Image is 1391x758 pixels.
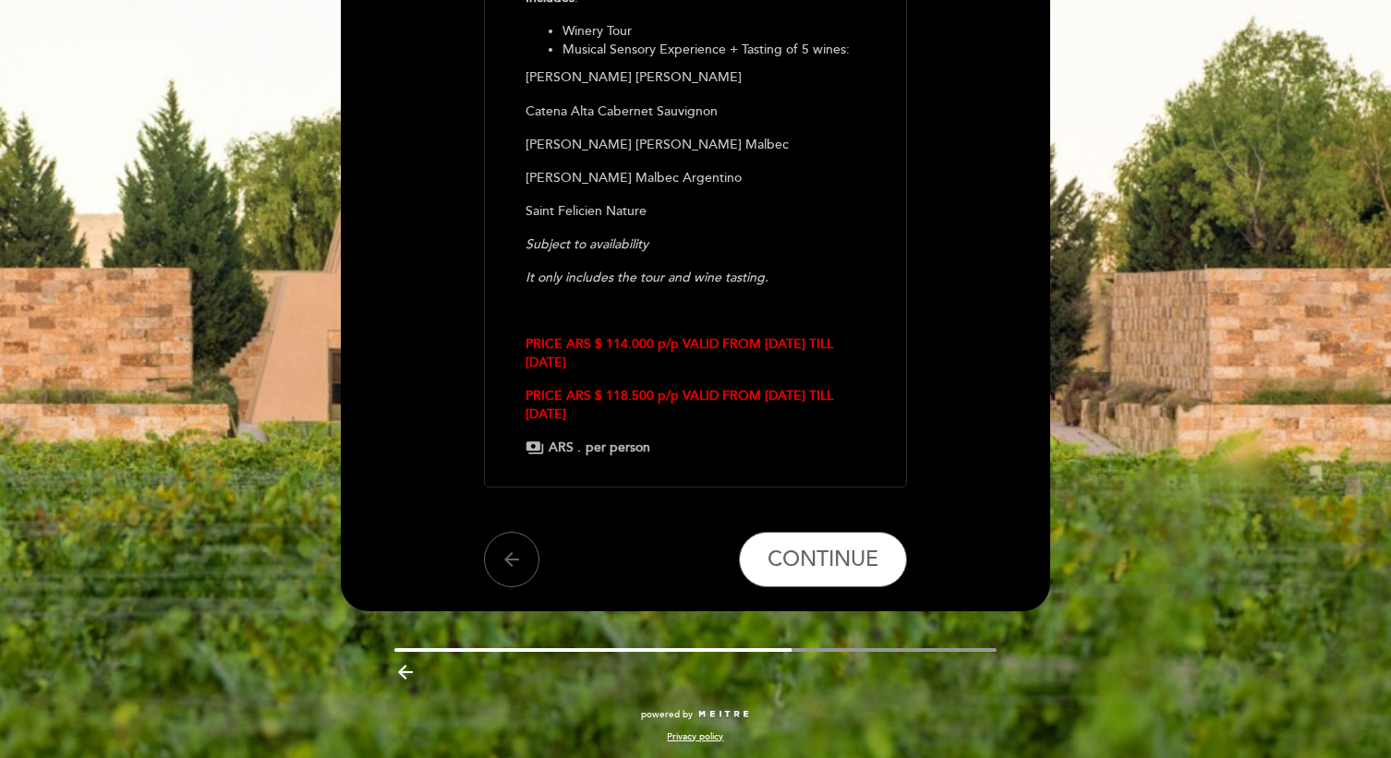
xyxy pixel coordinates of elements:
p: Saint Felicien Nature [526,202,865,221]
span: powered by [641,708,693,721]
strong: PRICE ARS $ 118.500 p/p VALID FROM [DATE] TILL [DATE] [526,388,833,422]
img: MEITRE [697,710,750,719]
span: ARS . [549,439,581,457]
a: Privacy policy [667,730,723,743]
p: Catena Alta Cabernet Sauvignon [526,102,865,121]
strong: PRICE ARS $ 114.000 p/p VALID FROM [DATE] TILL [DATE] [526,336,833,370]
a: powered by [641,708,750,721]
p: [PERSON_NAME] [PERSON_NAME] [526,68,865,87]
em: Subject to availability [526,236,648,252]
i: arrow_backward [394,661,417,683]
span: payments [526,439,544,457]
em: It only includes the tour and wine tasting. [526,270,768,285]
button: CONTINUE [739,532,907,587]
button: arrow_back [484,532,539,587]
p: [PERSON_NAME] Malbec Argentino [526,169,865,187]
li: Musical Sensory Experience + Tasting of 5 wines: [562,41,865,59]
p: [PERSON_NAME] [PERSON_NAME] Malbec [526,136,865,154]
li: Winery Tour [562,22,865,41]
span: CONTINUE [768,547,878,572]
span: per person [586,439,650,457]
i: arrow_back [501,548,523,571]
